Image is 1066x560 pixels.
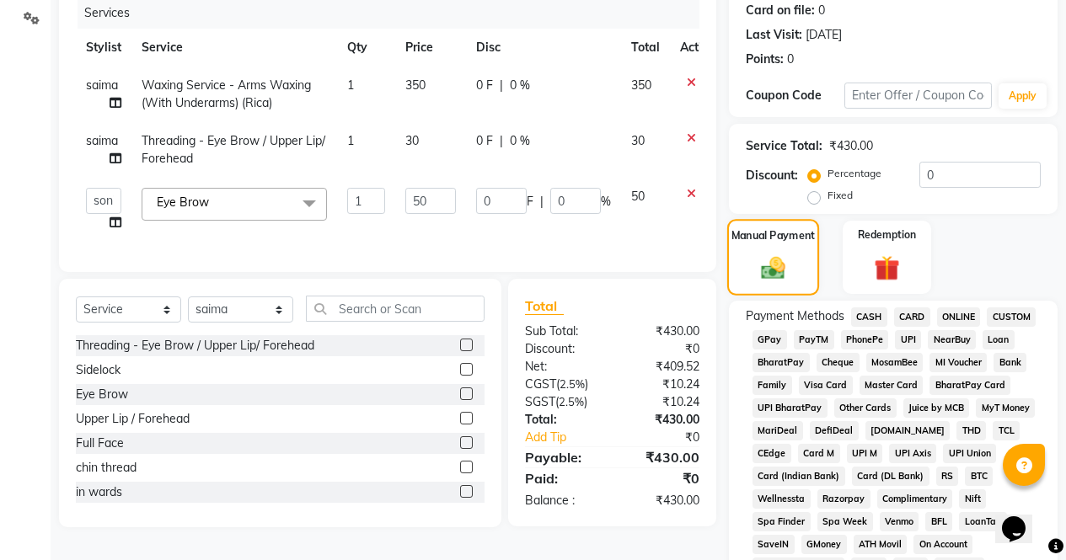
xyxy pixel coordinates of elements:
span: [DOMAIN_NAME] [865,421,951,440]
span: 350 [631,77,651,93]
span: UPI Union [943,444,996,463]
span: | [540,193,544,211]
div: Card on file: [746,2,815,19]
span: | [500,132,503,150]
div: ₹0 [629,429,712,446]
div: Discount: [512,340,613,358]
div: ₹430.00 [612,447,712,467]
span: 1 [347,77,354,93]
div: Sidelock [76,361,121,379]
div: Eye Brow [76,386,128,403]
div: Paid: [512,468,613,488]
div: 0 [818,2,825,19]
span: Card M [798,444,840,463]
button: Apply [999,83,1047,109]
div: 0 [787,51,794,68]
span: NearBuy [928,330,976,349]
span: MyT Money [976,398,1035,418]
div: ₹430.00 [612,492,712,509]
span: ATH Movil [854,535,908,554]
img: _cash.svg [753,253,794,282]
span: 350 [405,77,426,93]
div: ( ) [512,393,613,411]
label: Fixed [828,188,853,203]
span: SGST [525,394,555,409]
span: BharatPay Card [929,376,1010,395]
div: Points: [746,51,784,68]
div: Upper Lip / Forehead [76,410,190,428]
span: Eye Brow [157,195,209,210]
span: Loan [983,330,1015,349]
span: BTC [965,467,993,486]
div: ( ) [512,376,613,393]
iframe: chat widget [995,493,1049,543]
span: Razorpay [817,489,870,509]
span: BFL [925,512,952,531]
div: Net: [512,358,613,376]
span: 2.5% [559,395,584,408]
div: in wards [76,483,122,501]
span: Spa Week [817,512,873,531]
div: Balance : [512,492,613,509]
span: 0 % [510,132,530,150]
span: MariDeal [753,421,803,440]
span: MI Voucher [929,353,987,372]
span: | [500,77,503,94]
span: CUSTOM [987,307,1036,327]
span: Spa Finder [753,512,811,531]
div: ₹430.00 [612,411,712,429]
span: 50 [631,189,645,204]
span: Waxing Service - Arms Waxing (With Underarms) (Rica) [142,77,311,110]
span: Juice by MCB [903,398,970,418]
span: Master Card [860,376,924,395]
div: Service Total: [746,137,822,155]
span: CGST [525,376,556,392]
span: THD [956,421,986,440]
img: _gift.svg [866,253,908,284]
span: PayTM [794,330,834,349]
span: ONLINE [937,307,981,327]
span: 0 F [476,132,493,150]
input: Search or Scan [306,296,485,322]
div: ₹10.24 [612,376,712,393]
div: Discount: [746,167,798,184]
div: Threading - Eye Brow / Upper Lip/ Forehead [76,337,314,355]
div: Last Visit: [746,26,802,44]
label: Manual Payment [731,227,816,243]
div: Payable: [512,447,613,467]
span: RS [936,467,959,486]
span: saima [86,133,118,148]
span: 1 [347,133,354,148]
span: Total [525,297,564,315]
span: Other Cards [834,398,897,418]
span: UPI Axis [889,444,936,463]
a: x [209,195,217,210]
div: Sub Total: [512,323,613,340]
span: On Account [913,535,972,554]
span: Cheque [817,353,860,372]
div: ₹10.24 [612,393,712,411]
span: Threading - Eye Brow / Upper Lip/ Forehead [142,133,325,166]
span: LoanTap [959,512,1007,531]
span: SaveIN [753,535,795,554]
th: Total [621,29,670,67]
span: MosamBee [866,353,924,372]
span: Wellnessta [753,489,811,509]
label: Redemption [858,227,916,243]
span: 30 [405,133,419,148]
th: Action [670,29,726,67]
span: UPI [895,330,921,349]
div: [DATE] [806,26,842,44]
span: Card (Indian Bank) [753,467,845,486]
div: chin thread [76,459,137,477]
span: CEdge [753,444,791,463]
span: Visa Card [799,376,853,395]
input: Enter Offer / Coupon Code [844,83,992,109]
th: Disc [466,29,621,67]
a: Add Tip [512,429,629,446]
span: F [527,193,533,211]
div: ₹409.52 [612,358,712,376]
span: CARD [894,307,930,327]
span: UPI BharatPay [753,398,828,418]
span: DefiDeal [810,421,859,440]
